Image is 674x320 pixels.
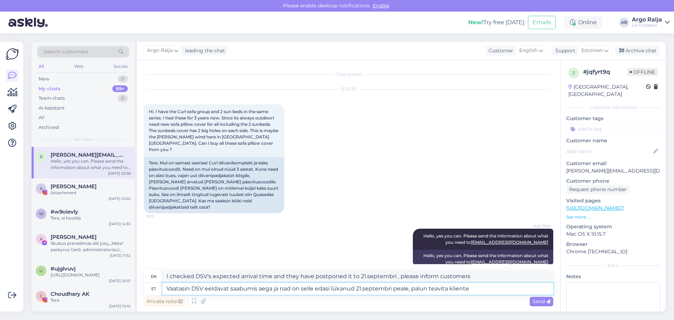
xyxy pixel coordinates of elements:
[581,47,603,54] span: Estonian
[39,114,45,121] div: All
[118,95,128,102] div: 0
[51,215,131,221] div: Tere, ei hoolda
[109,221,131,227] div: [DATE] 14:35
[51,234,97,240] span: Antonella Capone
[619,18,629,27] div: AR
[528,16,556,29] button: Emails
[147,47,173,54] span: Argo Ralja
[39,268,43,273] span: u
[39,105,65,112] div: AI Assistant
[566,205,624,211] a: [URL][DOMAIN_NAME]?
[371,2,391,9] span: Enable
[40,236,43,242] span: A
[51,291,90,297] span: Choudhary AK
[566,177,660,185] p: Customer phone
[566,223,660,230] p: Operating system
[39,95,65,102] div: Team chats
[73,62,85,71] div: Web
[74,136,93,143] span: My chats
[108,171,131,176] div: [DATE] 20:38
[144,86,553,92] div: [DATE]
[109,303,131,309] div: [DATE] 10:10
[51,297,131,303] div: Tere
[39,124,59,131] div: Archived
[468,18,525,27] div: Try free [DATE]:
[109,278,131,283] div: [DATE] 20:51
[39,76,49,83] div: New
[568,83,646,98] div: [GEOGRAPHIC_DATA], [GEOGRAPHIC_DATA]
[40,186,43,191] span: A
[468,19,483,26] b: New!
[108,196,131,201] div: [DATE] 12:00
[627,68,658,76] span: Offline
[566,248,660,255] p: Chrome [TECHNICAL_ID]
[40,154,43,159] span: r
[566,185,630,194] div: Request phone number
[110,253,131,258] div: [DATE] 11:32
[51,183,97,190] span: Altaha Hamid
[486,47,513,54] div: Customer
[40,293,43,299] span: C
[566,197,660,204] p: Visited pages
[632,22,662,28] div: Liv Outdoor
[533,298,550,305] span: Send
[573,70,575,76] span: j
[51,158,131,171] div: Hello, yes you can. Please send the information about what you need to [EMAIL_ADDRESS][DOMAIN_NAME]
[525,223,551,228] span: Argo Ralja
[566,137,660,144] p: Customer name
[151,270,157,282] div: en
[566,262,660,269] div: Extra
[566,160,660,167] p: Customer email
[553,47,575,54] div: Support
[566,230,660,238] p: Mac OS X 10.15.7
[566,167,660,175] p: [PERSON_NAME][EMAIL_ADDRESS][DOMAIN_NAME]
[6,47,19,61] img: Askly Logo
[471,240,548,245] a: [EMAIL_ADDRESS][DOMAIN_NAME]
[39,85,60,92] div: My chats
[566,241,660,248] p: Browser
[51,190,131,196] div: Attachment
[162,283,553,295] textarea: Vaatasin DSV eeldavat saabumis aega ja nad on selle edasi lükanud 21.septembri peale, palun teavi...
[118,76,128,83] div: 0
[51,209,78,215] span: #w9oievly
[162,270,553,282] textarea: I checked DSV's expected arrival time and they have postponed it to 21.septembri , please inform ...
[146,214,172,219] span: 19:01
[44,48,88,55] span: Search customers
[566,124,660,134] input: Add a tag
[112,62,129,71] div: Socials
[144,297,185,306] div: Private note
[112,85,128,92] div: 99+
[632,17,670,28] a: Argo RaljaLiv Outdoor
[149,109,279,152] span: Hi. I have the Curl sofa group and 2 sun beds in the same series. I had these for 3 years now. Si...
[144,157,284,213] div: Tere. Mul on samast seeriast Curl diivanikomplekt ja kaks päevitusvoodit. Need on mul olnud nüüd ...
[423,233,549,245] span: Hello, yes you can. Please send the information about what you need to
[39,211,44,216] span: w
[51,272,131,278] div: [URL][DOMAIN_NAME]
[51,240,131,253] div: Skubus pranešimas dėl jūsų „Meta“ paskyros Gerb. administratoriau! Nusprendėme visam laikui ištri...
[519,47,537,54] span: English
[144,71,553,78] div: Chat started
[566,115,660,122] p: Customer tags
[583,68,627,76] div: # jqfyrt9q
[51,152,124,158] span: robert@procom.no
[632,17,662,22] div: Argo Ralja
[37,62,45,71] div: All
[566,273,660,280] p: Notes
[471,259,548,265] a: [EMAIL_ADDRESS][DOMAIN_NAME]
[413,250,553,268] div: Hello, yes you can. Please send the information about what you need to
[564,16,602,29] div: Online
[566,214,660,220] p: See more ...
[615,46,659,55] div: Archive chat
[51,266,75,272] span: #ujglvuvj
[567,148,652,155] input: Add name
[182,47,225,54] div: leading the chat
[151,283,156,295] div: et
[566,104,660,111] div: Customer information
